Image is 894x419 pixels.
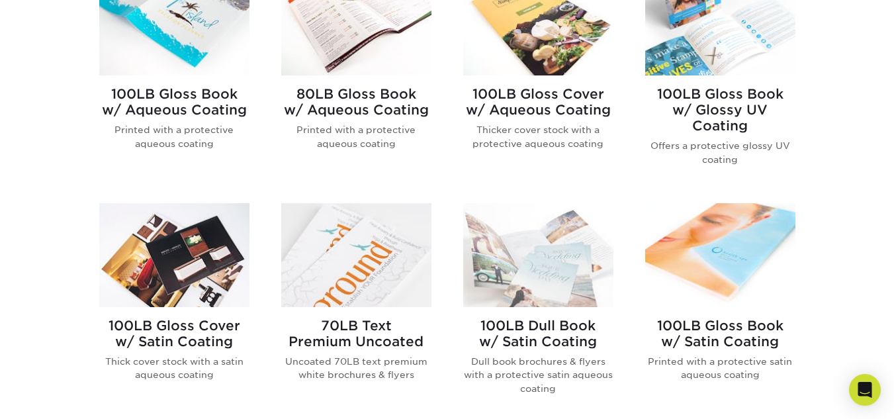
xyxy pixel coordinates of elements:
a: 70LB Text<br/>Premium Uncoated Brochures & Flyers 70LB TextPremium Uncoated Uncoated 70LB text pr... [281,203,431,416]
h2: 100LB Dull Book w/ Satin Coating [463,318,613,349]
h2: 100LB Gloss Cover w/ Satin Coating [99,318,249,349]
h2: 100LB Gloss Book w/ Glossy UV Coating [645,86,795,134]
p: Printed with a protective aqueous coating [99,123,249,150]
img: 100LB Dull Book<br/>w/ Satin Coating Brochures & Flyers [463,203,613,307]
p: Dull book brochures & flyers with a protective satin aqueous coating [463,355,613,395]
h2: 100LB Gloss Book w/ Satin Coating [645,318,795,349]
a: 100LB Gloss Cover<br/>w/ Satin Coating Brochures & Flyers 100LB Gloss Coverw/ Satin Coating Thick... [99,203,249,416]
h2: 80LB Gloss Book w/ Aqueous Coating [281,86,431,118]
a: 100LB Gloss Book<br/>w/ Satin Coating Brochures & Flyers 100LB Gloss Bookw/ Satin Coating Printed... [645,203,795,416]
p: Thick cover stock with a satin aqueous coating [99,355,249,382]
p: Thicker cover stock with a protective aqueous coating [463,123,613,150]
h2: 100LB Gloss Book w/ Aqueous Coating [99,86,249,118]
p: Offers a protective glossy UV coating [645,139,795,166]
p: Printed with a protective satin aqueous coating [645,355,795,382]
div: Open Intercom Messenger [849,374,881,406]
img: 100LB Gloss Book<br/>w/ Satin Coating Brochures & Flyers [645,203,795,307]
img: 100LB Gloss Cover<br/>w/ Satin Coating Brochures & Flyers [99,203,249,307]
h2: 100LB Gloss Cover w/ Aqueous Coating [463,86,613,118]
p: Printed with a protective aqueous coating [281,123,431,150]
h2: 70LB Text Premium Uncoated [281,318,431,349]
a: 100LB Dull Book<br/>w/ Satin Coating Brochures & Flyers 100LB Dull Bookw/ Satin Coating Dull book... [463,203,613,416]
img: 70LB Text<br/>Premium Uncoated Brochures & Flyers [281,203,431,307]
p: Uncoated 70LB text premium white brochures & flyers [281,355,431,382]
